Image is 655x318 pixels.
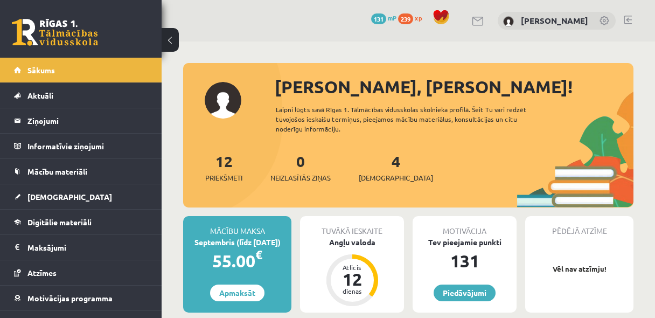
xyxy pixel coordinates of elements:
span: mP [388,13,396,22]
a: [PERSON_NAME] [521,15,588,26]
a: Motivācijas programma [14,286,148,310]
a: Ziņojumi [14,108,148,133]
span: [DEMOGRAPHIC_DATA] [359,172,433,183]
a: Atzīmes [14,260,148,285]
a: Aktuāli [14,83,148,108]
span: Digitālie materiāli [27,217,92,227]
a: Maksājumi [14,235,148,260]
a: 4[DEMOGRAPHIC_DATA] [359,151,433,183]
span: Aktuāli [27,91,53,100]
span: xp [415,13,422,22]
div: Tuvākā ieskaite [300,216,404,237]
div: Mācību maksa [183,216,291,237]
a: Piedāvājumi [434,285,496,301]
a: Apmaksāt [210,285,264,301]
a: Rīgas 1. Tālmācības vidusskola [12,19,98,46]
div: Laipni lūgts savā Rīgas 1. Tālmācības vidusskolas skolnieka profilā. Šeit Tu vari redzēt tuvojošo... [276,105,546,134]
legend: Maksājumi [27,235,148,260]
span: Priekšmeti [205,172,242,183]
div: Tev pieejamie punkti [413,237,517,248]
span: Atzīmes [27,268,57,278]
span: € [255,247,262,262]
span: 239 [398,13,413,24]
a: Angļu valoda Atlicis 12 dienas [300,237,404,308]
a: Informatīvie ziņojumi [14,134,148,158]
a: Digitālie materiāli [14,210,148,234]
legend: Informatīvie ziņojumi [27,134,148,158]
div: Atlicis [336,264,368,271]
a: 131 mP [371,13,396,22]
div: 131 [413,248,517,274]
span: Motivācijas programma [27,293,113,303]
a: 12Priekšmeti [205,151,242,183]
a: [DEMOGRAPHIC_DATA] [14,184,148,209]
span: 131 [371,13,386,24]
div: 12 [336,271,368,288]
span: Mācību materiāli [27,167,87,176]
span: Sākums [27,65,55,75]
img: Anastasija Smirnova [503,16,514,27]
a: 0Neizlasītās ziņas [270,151,331,183]
div: 55.00 [183,248,291,274]
span: Neizlasītās ziņas [270,172,331,183]
div: dienas [336,288,368,294]
a: 239 xp [398,13,427,22]
span: [DEMOGRAPHIC_DATA] [27,192,112,202]
div: Motivācija [413,216,517,237]
a: Mācību materiāli [14,159,148,184]
legend: Ziņojumi [27,108,148,133]
a: Sākums [14,58,148,82]
div: Angļu valoda [300,237,404,248]
div: Pēdējā atzīme [525,216,633,237]
div: Septembris (līdz [DATE]) [183,237,291,248]
p: Vēl nav atzīmju! [531,264,628,274]
div: [PERSON_NAME], [PERSON_NAME]! [275,74,633,100]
